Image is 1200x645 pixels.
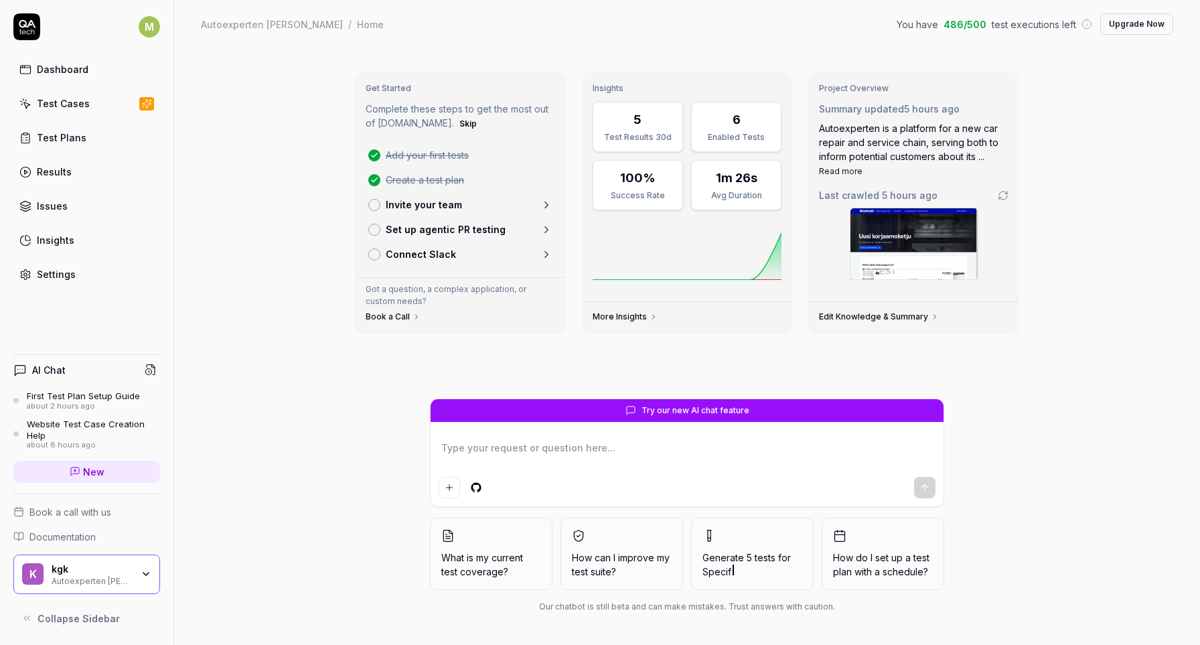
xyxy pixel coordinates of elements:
a: More Insights [593,311,658,322]
img: Screenshot [850,208,978,279]
span: Documentation [29,530,96,544]
a: Dashboard [13,56,160,82]
span: Generate 5 tests for [702,551,802,579]
div: 100% [620,169,656,187]
a: Settings [13,261,160,287]
a: Issues [13,193,160,219]
h3: Project Overview [819,83,1008,94]
time: 5 hours ago [882,190,937,201]
a: Test Plans [13,125,160,151]
div: Website Test Case Creation Help [27,419,160,441]
a: Insights [13,227,160,253]
div: about 8 hours ago [27,441,160,450]
span: Autoexperten is a platform for a new car repair and service chain, serving both to inform potenti... [819,123,998,162]
p: Set up agentic PR testing [386,222,506,236]
span: How can I improve my test suite? [572,551,672,579]
span: Try our new AI chat feature [642,405,749,417]
a: Invite your team [363,192,558,217]
span: What is my current test coverage? [441,551,541,579]
div: Test Plans [37,131,86,145]
span: Summary updated [819,103,904,115]
h4: AI Chat [32,363,66,377]
a: New [13,461,160,483]
button: How can I improve my test suite? [560,518,683,590]
button: What is my current test coverage? [430,518,552,590]
button: Generate 5 tests forSpecif [691,518,814,590]
span: test executions left [992,17,1076,31]
div: Our chatbot is still beta and can make mistakes. Trust answers with caution. [430,601,944,613]
time: 5 hours ago [904,103,960,115]
div: Test Cases [37,96,90,111]
div: Settings [37,267,76,281]
div: First Test Plan Setup Guide [27,390,140,401]
div: Dashboard [37,62,88,76]
button: Upgrade Now [1100,13,1173,35]
span: Book a call with us [29,505,111,519]
div: 6 [733,111,741,129]
button: Add attachment [439,477,460,498]
span: k [22,563,44,585]
div: Avg Duration [700,190,773,202]
a: Documentation [13,530,160,544]
span: 486 / 500 [944,17,986,31]
div: Success Rate [601,190,674,202]
a: Website Test Case Creation Helpabout 8 hours ago [13,419,160,449]
span: New [83,465,104,479]
div: Issues [37,199,68,213]
div: Autoexperten [PERSON_NAME] [201,17,343,31]
div: / [348,17,352,31]
p: Invite your team [386,198,462,212]
div: 5 [633,111,642,129]
div: Autoexperten [PERSON_NAME] [52,575,132,585]
span: M [139,16,160,38]
p: Connect Slack [386,247,456,261]
div: about 2 hours ago [27,402,140,411]
button: How do I set up a test plan with a schedule? [822,518,944,590]
button: kkgkAutoexperten [PERSON_NAME] [13,555,160,595]
a: Test Cases [13,90,160,117]
a: Book a call with us [13,505,160,519]
button: Collapse Sidebar [13,605,160,632]
div: Home [357,17,384,31]
button: Skip [457,116,479,132]
div: 1m 26s [716,169,757,187]
div: Results [37,165,72,179]
span: You have [897,17,938,31]
h3: Get Started [366,83,555,94]
a: Connect Slack [363,242,558,267]
div: Insights [37,233,74,247]
span: How do I set up a test plan with a schedule? [833,551,933,579]
span: Last crawled [819,188,937,202]
span: Collapse Sidebar [37,612,120,626]
button: Read more [819,165,862,177]
a: First Test Plan Setup Guideabout 2 hours ago [13,390,160,411]
span: Specif [702,566,731,577]
h3: Insights [593,83,782,94]
p: Complete these steps to get the most out of [DOMAIN_NAME]. [366,102,555,132]
a: Results [13,159,160,185]
a: Set up agentic PR testing [363,217,558,242]
div: Enabled Tests [700,131,773,143]
p: Got a question, a complex application, or custom needs? [366,283,555,307]
a: Go to crawling settings [998,190,1008,201]
div: kgk [52,563,132,575]
a: Book a Call [366,311,421,322]
div: Test Results 30d [601,131,674,143]
button: M [139,13,160,40]
a: Edit Knowledge & Summary [819,311,939,322]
